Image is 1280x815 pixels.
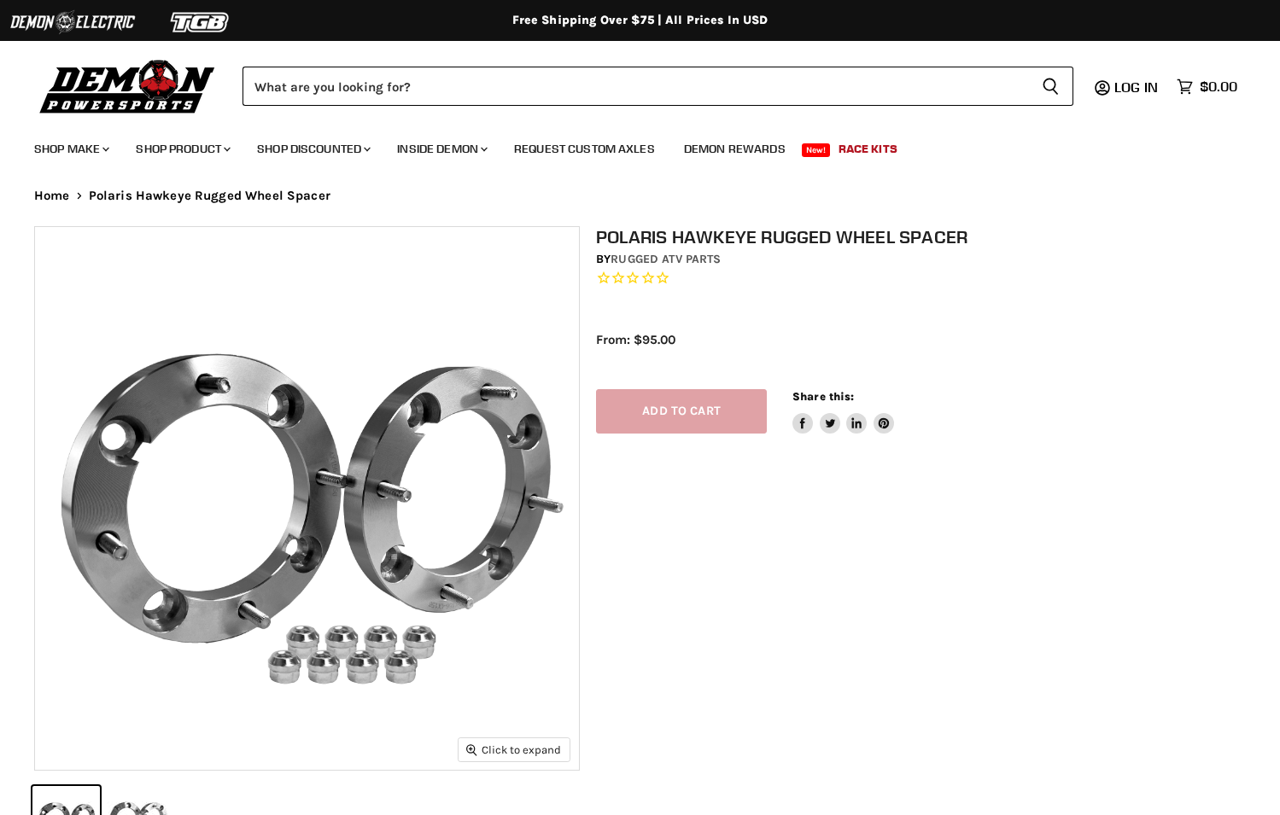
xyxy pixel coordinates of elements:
a: Inside Demon [384,131,498,166]
button: Search [1028,67,1073,106]
span: Log in [1114,79,1158,96]
a: Home [34,189,70,203]
img: Polaris Hawkeye Rugged Wheel Spacer [35,227,579,771]
h1: Polaris Hawkeye Rugged Wheel Spacer [596,226,1262,247]
img: TGB Logo 2 [137,6,265,38]
div: by [596,250,1262,269]
button: Click to expand [459,738,570,761]
span: Click to expand [466,743,561,756]
form: Product [243,67,1073,106]
a: Request Custom Axles [501,131,668,166]
span: Rated 0.0 out of 5 stars 0 reviews [596,270,1262,288]
a: Log in [1107,79,1168,95]
span: New! [802,143,831,157]
a: Rugged ATV Parts [611,252,721,266]
aside: Share this: [792,389,894,434]
span: Polaris Hawkeye Rugged Wheel Spacer [89,189,330,203]
a: Race Kits [826,131,910,166]
span: $0.00 [1200,79,1237,95]
a: Shop Make [21,131,120,166]
span: From: $95.00 [596,332,675,347]
img: Demon Electric Logo 2 [9,6,137,38]
input: Search [243,67,1028,106]
ul: Main menu [21,125,1233,166]
img: Demon Powersports [34,55,221,116]
a: $0.00 [1168,74,1246,99]
a: Shop Discounted [244,131,381,166]
a: Shop Product [123,131,241,166]
a: Demon Rewards [671,131,798,166]
span: Share this: [792,390,854,403]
